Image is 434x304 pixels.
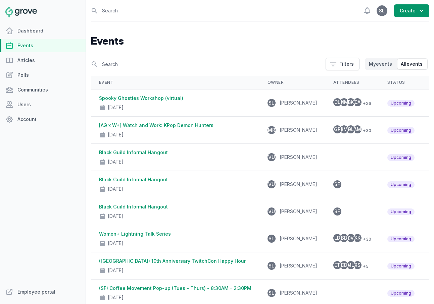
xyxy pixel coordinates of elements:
[347,236,354,240] span: DV
[387,127,415,134] span: Upcoming
[108,159,124,165] div: [DATE]
[347,127,354,132] span: GL
[377,5,387,16] button: SL
[99,285,251,291] a: (SF) Coffee Movement Pop-up (Tues - Thurs) - 8:30AM - 2:30PM
[341,236,347,240] span: SB
[280,290,317,296] span: [PERSON_NAME]
[379,8,385,13] span: SL
[268,155,275,160] span: VU
[397,59,427,69] button: Allevents
[348,100,354,105] span: BK
[387,263,415,269] span: Upcoming
[268,182,275,187] span: VU
[269,291,274,295] span: SL
[387,100,415,107] span: Upcoming
[280,208,317,214] span: [PERSON_NAME]
[334,209,340,214] span: SF
[387,208,415,215] span: Upcoming
[347,263,354,267] span: ML
[354,100,360,105] span: CA
[334,182,340,187] span: SF
[334,236,340,240] span: LD
[280,154,317,160] span: [PERSON_NAME]
[387,290,415,297] span: Upcoming
[268,209,275,214] span: VU
[108,131,124,138] div: [DATE]
[108,104,124,111] div: [DATE]
[269,263,274,268] span: SL
[91,76,259,89] th: Event
[326,58,359,70] button: Filters
[108,267,124,274] div: [DATE]
[354,127,361,132] span: AM
[269,101,274,105] span: SL
[269,236,274,241] span: SL
[108,294,124,301] div: [DATE]
[360,127,371,135] span: + 30
[360,235,371,243] span: + 30
[99,149,168,155] a: Black Guild Informal Hangout
[366,59,397,69] button: Myevents
[341,263,347,267] span: CD
[280,127,317,133] span: [PERSON_NAME]
[387,154,415,161] span: Upcoming
[394,4,429,17] button: Create
[387,181,415,188] span: Upcoming
[280,100,317,106] span: [PERSON_NAME]
[360,262,369,270] span: + 5
[379,76,423,89] th: Status
[268,128,275,132] span: MR
[280,181,317,187] span: [PERSON_NAME]
[354,263,360,267] span: RS
[99,204,168,209] a: Black Guild Informal Hangout
[91,58,322,70] input: Search
[99,258,246,264] a: ([GEOGRAPHIC_DATA]) 10th Anniversary TwitchCon Happy Hour
[99,231,171,237] a: Women+ Lightning Talk Series
[325,76,379,89] th: Attendees
[108,240,124,247] div: [DATE]
[340,127,348,132] span: BM
[401,61,423,67] span: All events
[99,177,168,182] a: Black Guild Informal Hangout
[369,61,392,67] span: My events
[99,122,213,128] a: [AG x W+] Watch and Work: KPop Demon Hunters
[108,186,124,192] div: [DATE]
[387,236,415,242] span: Upcoming
[340,100,348,105] span: MM
[334,127,341,132] span: GP
[354,236,360,240] span: KK
[334,100,340,105] span: CL
[280,236,317,241] span: [PERSON_NAME]
[5,7,37,17] img: Grove
[280,263,317,268] span: [PERSON_NAME]
[108,213,124,220] div: [DATE]
[91,35,429,47] h1: Events
[99,95,183,101] a: Spooky Ghosties Workshop (virtual)
[360,100,371,108] span: + 26
[259,76,325,89] th: Owner
[334,263,340,267] span: ET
